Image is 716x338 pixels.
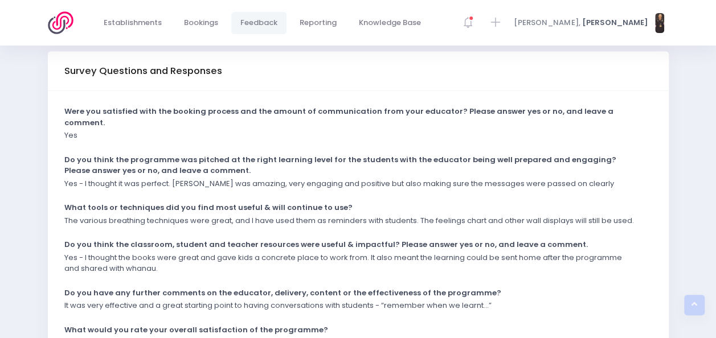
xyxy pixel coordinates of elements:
strong: Do you have any further comments on the educator, delivery, content or the effectiveness of the p... [64,287,501,298]
span: [PERSON_NAME] [582,17,648,28]
p: Yes [64,130,77,141]
span: Establishments [104,17,162,28]
a: Knowledge Base [350,12,431,34]
p: The various breathing techniques were great, and I have used them as reminders with students. The... [64,215,634,226]
span: Feedback [240,17,277,28]
span: [PERSON_NAME], [514,17,580,28]
a: Reporting [291,12,346,34]
a: Feedback [231,12,287,34]
strong: What would you rate your overall satisfaction of the programme? [64,324,328,335]
h3: Survey Questions and Responses [64,65,222,77]
img: Logo [48,11,80,34]
strong: Were you satisfied with the booking process and the amount of communication from your educator? P... [64,106,613,128]
strong: Do you think the programme was pitched at the right learning level for the students with the educ... [64,154,616,176]
p: Yes - I thought it was perfect. [PERSON_NAME] was amazing, very engaging and positive but also ma... [64,178,614,189]
img: N [655,13,664,33]
strong: What tools or techniques did you find most useful & will continue to use? [64,202,353,213]
a: Bookings [175,12,228,34]
p: It was very effective and a great starting point to having conversations with students - “remembe... [64,300,492,311]
span: Bookings [184,17,218,28]
span: Knowledge Base [359,17,421,28]
p: Yes - I thought the books were great and gave kids a concrete place to work from. It also meant t... [64,252,638,274]
span: Reporting [300,17,337,28]
strong: Do you think the classroom, student and teacher resources were useful & impactful? Please answer ... [64,239,588,250]
a: Establishments [95,12,171,34]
